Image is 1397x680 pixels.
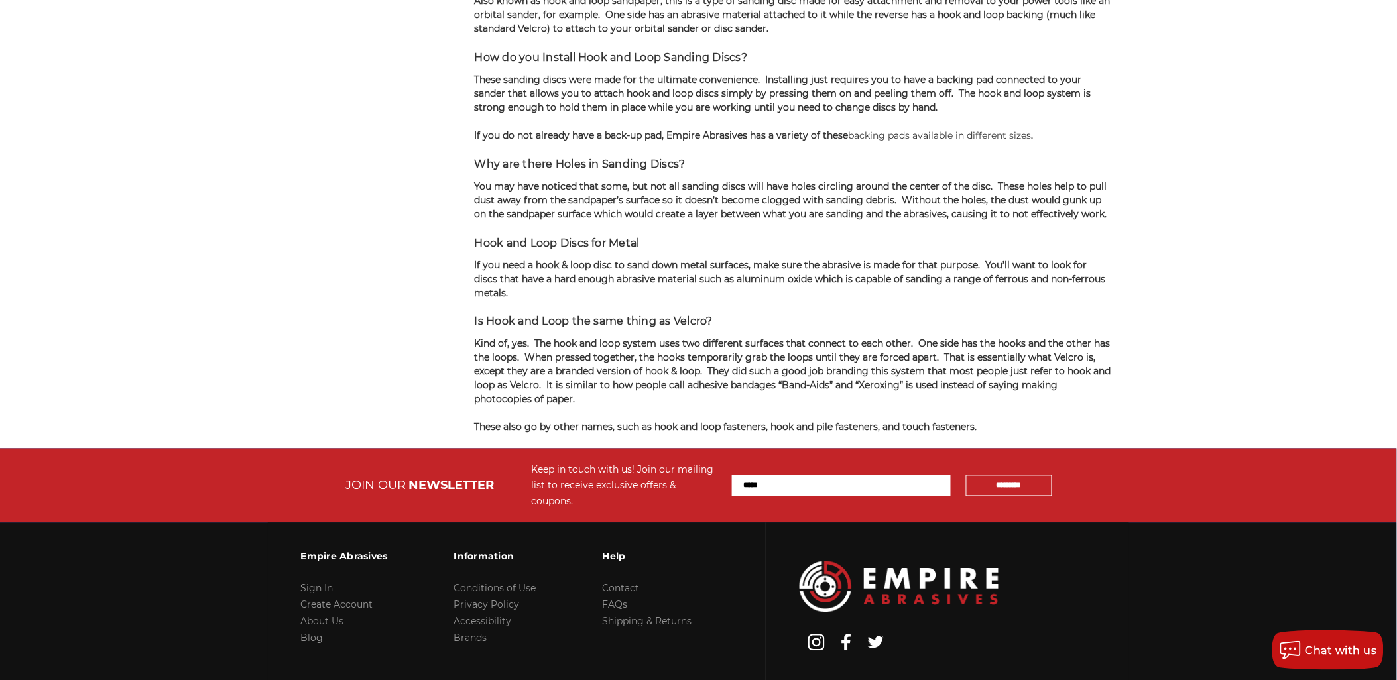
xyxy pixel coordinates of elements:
[603,583,640,595] a: Contact
[301,616,344,628] a: About Us
[475,129,1034,141] span: If you do not already have a back-up pad, Empire Abrasives has a variety of these .
[454,599,520,611] a: Privacy Policy
[475,74,1091,113] span: These sanding discs were made for the ultimate convenience. Installing just requires you to have ...
[475,51,748,64] span: How do you Install Hook and Loop Sanding Discs?
[301,543,388,571] h3: Empire Abrasives
[475,237,640,249] span: Hook and Loop Discs for Metal
[849,129,1032,141] a: backing pads available in different sizes
[475,259,1106,299] span: If you need a hook & loop disc to sand down metal surfaces, make sure the abrasive is made for th...
[1272,630,1384,670] button: Chat with us
[454,583,536,595] a: Conditions of Use
[301,599,373,611] a: Create Account
[475,315,713,328] span: Is Hook and Loop the same thing as Velcro?
[475,180,1107,220] span: You may have noticed that some, but not all sanding discs will have holes circling around the cen...
[301,583,334,595] a: Sign In
[475,158,686,170] span: Why are there Holes in Sanding Discs?
[1306,644,1377,657] span: Chat with us
[301,632,324,644] a: Blog
[345,479,406,493] span: JOIN OUR
[603,543,692,571] h3: Help
[454,632,487,644] a: Brands
[603,616,692,628] a: Shipping & Returns
[603,599,628,611] a: FAQs
[454,616,512,628] a: Accessibility
[408,479,494,493] span: NEWSLETTER
[531,462,719,510] div: Keep in touch with us! Join our mailing list to receive exclusive offers & coupons.
[475,422,977,433] span: These also go by other names, such as hook and loop fasteners, hook and pile fasteners, and touch...
[800,561,999,612] img: Empire Abrasives Logo Image
[454,543,536,571] h3: Information
[475,338,1111,406] span: Kind of, yes. The hook and loop system uses two different surfaces that connect to each other. On...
